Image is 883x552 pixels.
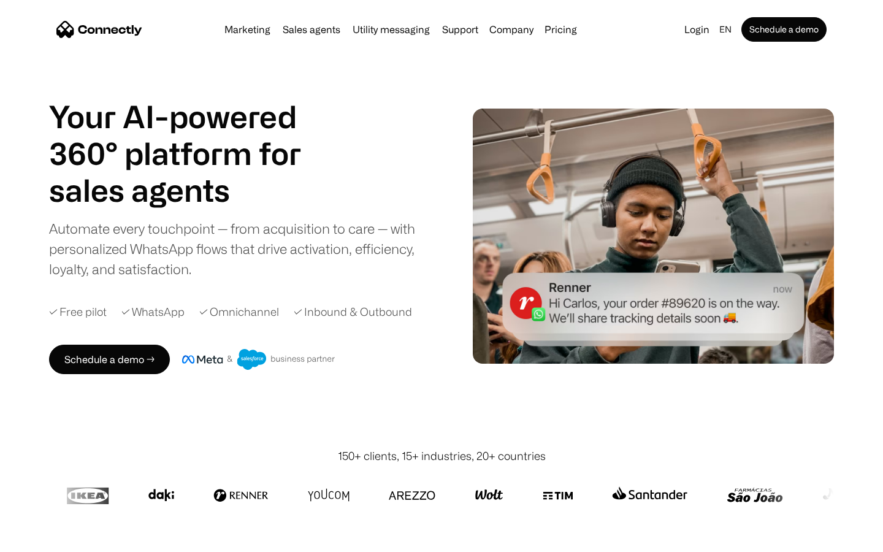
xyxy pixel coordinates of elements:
[56,20,142,39] a: home
[49,304,107,320] div: ✓ Free pilot
[49,172,331,209] div: carousel
[49,218,435,279] div: Automate every touchpoint — from acquisition to care — with personalized WhatsApp flows that driv...
[278,25,345,34] a: Sales agents
[437,25,483,34] a: Support
[220,25,275,34] a: Marketing
[489,21,533,38] div: Company
[679,21,714,38] a: Login
[49,98,331,172] h1: Your AI-powered 360° platform for
[741,17,827,42] a: Schedule a demo
[348,25,435,34] a: Utility messaging
[719,21,732,38] div: en
[121,304,185,320] div: ✓ WhatsApp
[49,172,331,209] div: 1 of 4
[49,345,170,374] a: Schedule a demo →
[486,21,537,38] div: Company
[540,25,582,34] a: Pricing
[199,304,279,320] div: ✓ Omnichannel
[182,349,335,370] img: Meta and Salesforce business partner badge.
[294,304,412,320] div: ✓ Inbound & Outbound
[12,529,74,548] aside: Language selected: English
[714,21,739,38] div: en
[25,531,74,548] ul: Language list
[49,172,331,209] h1: sales agents
[338,448,546,464] div: 150+ clients, 15+ industries, 20+ countries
